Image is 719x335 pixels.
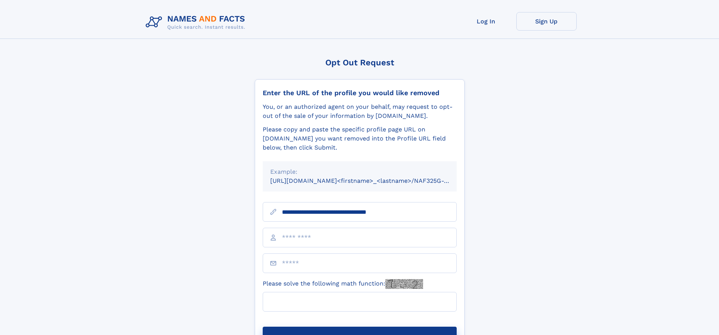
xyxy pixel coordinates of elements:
small: [URL][DOMAIN_NAME]<firstname>_<lastname>/NAF325G-xxxxxxxx [270,177,471,184]
a: Log In [456,12,516,31]
div: Enter the URL of the profile you would like removed [263,89,457,97]
div: You, or an authorized agent on your behalf, may request to opt-out of the sale of your informatio... [263,102,457,120]
img: Logo Names and Facts [143,12,251,32]
div: Please copy and paste the specific profile page URL on [DOMAIN_NAME] you want removed into the Pr... [263,125,457,152]
div: Opt Out Request [255,58,465,67]
a: Sign Up [516,12,577,31]
label: Please solve the following math function: [263,279,423,289]
div: Example: [270,167,449,176]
